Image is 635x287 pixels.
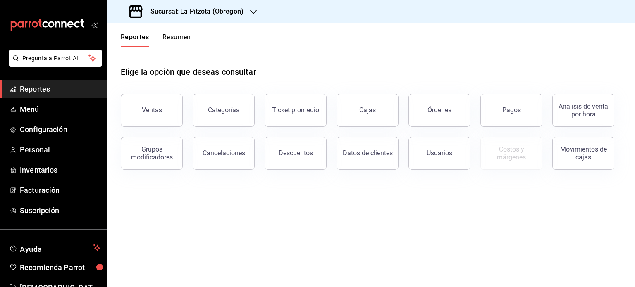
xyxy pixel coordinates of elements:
div: Movimientos de cajas [558,145,609,161]
button: Usuarios [408,137,470,170]
span: Menú [20,104,100,115]
button: Movimientos de cajas [552,137,614,170]
button: Pagos [480,94,542,127]
button: Ventas [121,94,183,127]
div: Descuentos [279,149,313,157]
div: Categorías [208,106,239,114]
button: Ticket promedio [265,94,327,127]
button: Grupos modificadores [121,137,183,170]
div: Cancelaciones [203,149,245,157]
span: Inventarios [20,164,100,176]
button: Cajas [337,94,399,127]
h1: Elige la opción que deseas consultar [121,66,256,78]
div: Cajas [359,106,376,114]
button: Categorías [193,94,255,127]
button: Contrata inventarios para ver este reporte [480,137,542,170]
div: Pagos [502,106,521,114]
button: open_drawer_menu [91,21,98,28]
div: Datos de clientes [343,149,393,157]
button: Reportes [121,33,149,47]
button: Resumen [162,33,191,47]
span: Configuración [20,124,100,135]
h3: Sucursal: La Pitzota (Obregón) [144,7,243,17]
button: Descuentos [265,137,327,170]
div: Órdenes [427,106,451,114]
button: Análisis de venta por hora [552,94,614,127]
div: Grupos modificadores [126,145,177,161]
div: Ticket promedio [272,106,319,114]
span: Personal [20,144,100,155]
button: Cancelaciones [193,137,255,170]
div: Costos y márgenes [486,145,537,161]
div: navigation tabs [121,33,191,47]
span: Ayuda [20,243,90,253]
span: Pregunta a Parrot AI [22,54,89,63]
span: Facturación [20,185,100,196]
span: Suscripción [20,205,100,216]
a: Pregunta a Parrot AI [6,60,102,69]
button: Órdenes [408,94,470,127]
div: Ventas [142,106,162,114]
div: Usuarios [427,149,452,157]
div: Análisis de venta por hora [558,102,609,118]
span: Reportes [20,83,100,95]
button: Datos de clientes [337,137,399,170]
button: Pregunta a Parrot AI [9,50,102,67]
span: Recomienda Parrot [20,262,100,273]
